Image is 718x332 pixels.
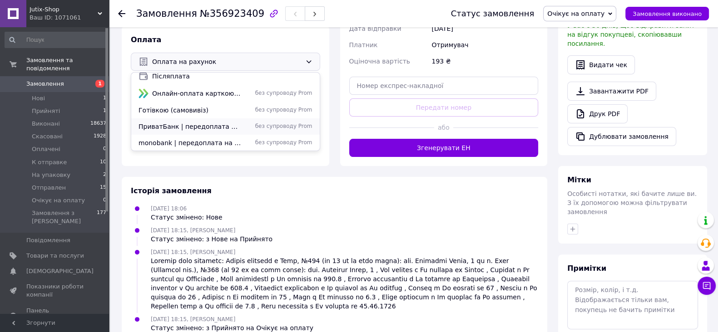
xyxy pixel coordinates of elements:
span: На упаковку [32,171,70,179]
a: Завантажити PDF [567,82,656,101]
span: Платник [349,41,378,49]
div: [DATE] [430,20,540,37]
span: Нові [32,94,45,103]
div: Loremip dolo sitametc: Adipis elitsedd e Temp, №494 (in 13 ut la etdo magna): ali. Enimadmi Venia... [151,256,538,311]
span: Дата відправки [349,25,401,32]
span: Післяплата [152,72,312,81]
span: Панель управління [26,307,84,323]
div: Статус замовлення [451,9,535,18]
span: Замовлення з [PERSON_NAME] [32,209,97,225]
span: Очікує на оплату [547,10,604,17]
span: Замовлення виконано [633,10,702,17]
span: Історія замовлення [131,186,212,195]
span: [DATE] 18:15, [PERSON_NAME] [151,227,235,234]
span: Скасовані [32,132,63,141]
span: 1 [95,80,104,88]
span: Замовлення [26,80,64,88]
span: 0 [103,145,106,153]
button: Замовлення виконано [625,7,709,20]
span: або [434,123,453,132]
span: Оплата [131,35,161,44]
span: без супроводу Prom [245,139,312,146]
a: Друк PDF [567,104,628,123]
span: без супроводу Prom [245,89,312,97]
span: Мітки [567,176,591,184]
span: ПриватБанк | передоплата на картку [139,122,241,131]
span: Виконані [32,120,60,128]
span: [DATE] 18:06 [151,205,187,212]
span: Оплачені [32,145,60,153]
span: 2 [103,171,106,179]
span: 0 [103,196,106,205]
div: Отримувач [430,37,540,53]
button: Видати чек [567,55,635,74]
span: Очікує на оплату [32,196,85,205]
span: Отправлен [32,184,66,192]
span: Jutix-Shop [30,5,98,14]
span: 15 [100,184,106,192]
span: Оціночна вартість [349,58,410,65]
span: У вас є 30 днів, щоб відправити запит на відгук покупцеві, скопіювавши посилання. [567,22,695,47]
div: Повернутися назад [118,9,125,18]
button: Згенерувати ЕН [349,139,539,157]
input: Номер експрес-накладної [349,77,539,95]
span: [DATE] 18:15, [PERSON_NAME] [151,316,235,322]
span: Готівкою (самовивіз) [139,106,241,115]
span: 1 [103,107,106,115]
div: Статус змінено: з Нове на Прийнято [151,234,272,244]
div: Статус змінено: Нове [151,213,223,222]
span: Онлайн-оплата карткою Visa, Mastercard - LiqPay [152,89,241,98]
span: 18637 [90,120,106,128]
span: 1928 [94,132,106,141]
span: Примітки [567,264,606,273]
span: К отправке [32,158,67,166]
span: Товари та послуги [26,252,84,260]
span: 1 [103,94,106,103]
span: [DATE] 18:15, [PERSON_NAME] [151,249,235,255]
span: Замовлення та повідомлення [26,56,109,73]
span: без супроводу Prom [245,106,312,114]
span: Оплата на рахунок [152,57,302,67]
span: Замовлення [136,8,197,19]
span: [DEMOGRAPHIC_DATA] [26,267,94,275]
span: monobank | передоплата на картку [139,138,241,147]
span: 10 [100,158,106,166]
span: без супроводу Prom [245,122,312,130]
span: Прийняті [32,107,60,115]
span: 177 [97,209,106,225]
div: Ваш ID: 1071061 [30,14,109,22]
span: Особисті нотатки, які бачите лише ви. З їх допомогою можна фільтрувати замовлення [567,190,697,215]
input: Пошук [5,32,107,48]
span: Показники роботи компанії [26,283,84,299]
button: Чат з покупцем [698,277,716,295]
span: Повідомлення [26,236,70,244]
span: №356923409 [200,8,264,19]
div: 193 ₴ [430,53,540,69]
button: Дублювати замовлення [567,127,676,146]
